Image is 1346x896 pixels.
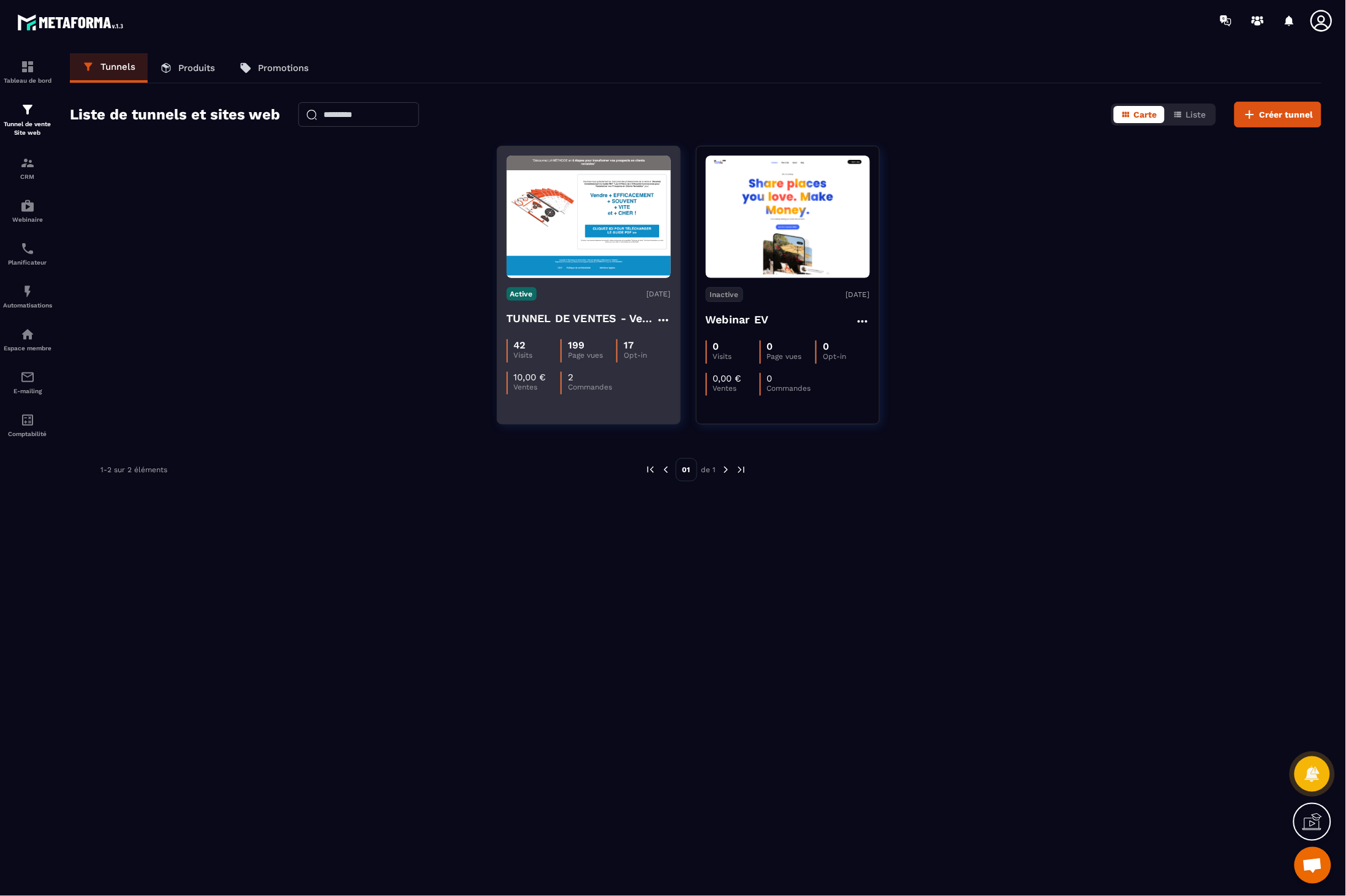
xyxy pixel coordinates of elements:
[767,352,815,361] p: Page vues
[720,464,732,475] img: next
[624,339,633,351] p: 17
[3,50,52,93] a: formationformationTableau de bord
[20,370,35,385] img: email
[20,59,35,74] img: formation
[3,77,52,84] p: Tableau de bord
[514,383,561,391] p: Ventes
[507,156,671,278] img: image
[568,383,614,391] p: Commandes
[507,287,537,301] p: Active
[3,388,52,394] p: E-mailing
[3,189,52,232] a: automationsautomationsWebinaire
[514,339,526,351] p: 42
[20,198,35,213] img: automations
[514,351,561,360] p: Visits
[20,156,35,170] img: formation
[624,351,670,360] p: Opt-in
[20,413,35,427] img: accountant
[1134,110,1157,119] span: Carte
[227,53,321,83] a: Promotions
[568,339,584,351] p: 199
[1234,102,1321,127] button: Créer tunnel
[100,61,135,72] p: Tunnels
[148,53,227,83] a: Produits
[20,284,35,299] img: automations
[3,404,52,446] a: accountantaccountantComptabilité
[1166,106,1214,123] button: Liste
[3,216,52,223] p: Webinaire
[3,302,52,309] p: Automatisations
[713,384,760,393] p: Ventes
[706,159,870,275] img: image
[676,458,697,481] p: 01
[660,464,671,475] img: prev
[3,120,52,137] p: Tunnel de vente Site web
[706,311,769,328] h4: Webinar EV
[1295,847,1331,884] div: Mở cuộc trò chuyện
[706,287,743,302] p: Inactive
[568,351,616,360] p: Page vues
[178,62,215,73] p: Produits
[258,62,309,73] p: Promotions
[1260,108,1314,121] span: Créer tunnel
[1114,106,1165,123] button: Carte
[20,102,35,117] img: formation
[736,464,747,475] img: next
[767,341,773,352] p: 0
[3,318,52,361] a: automationsautomationsEspace membre
[3,259,52,266] p: Planificateur
[3,232,52,275] a: schedulerschedulerPlanificateur
[701,465,716,475] p: de 1
[713,352,760,361] p: Visits
[1186,110,1206,119] span: Liste
[846,290,870,299] p: [DATE]
[823,352,869,361] p: Opt-in
[3,275,52,318] a: automationsautomationsAutomatisations
[20,241,35,256] img: scheduler
[3,93,52,146] a: formationformationTunnel de vente Site web
[20,327,35,342] img: automations
[3,146,52,189] a: formationformationCRM
[713,373,742,384] p: 0,00 €
[647,290,671,298] p: [DATE]
[823,341,829,352] p: 0
[70,53,148,83] a: Tunnels
[3,345,52,352] p: Espace membre
[17,11,127,34] img: logo
[645,464,656,475] img: prev
[767,373,773,384] p: 0
[3,361,52,404] a: emailemailE-mailing
[70,102,280,127] h2: Liste de tunnels et sites web
[3,431,52,437] p: Comptabilité
[507,310,656,327] h4: TUNNEL DE VENTES - Vendre Plus
[3,173,52,180] p: CRM
[568,372,573,383] p: 2
[767,384,814,393] p: Commandes
[713,341,719,352] p: 0
[514,372,546,383] p: 10,00 €
[100,465,167,474] p: 1-2 sur 2 éléments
